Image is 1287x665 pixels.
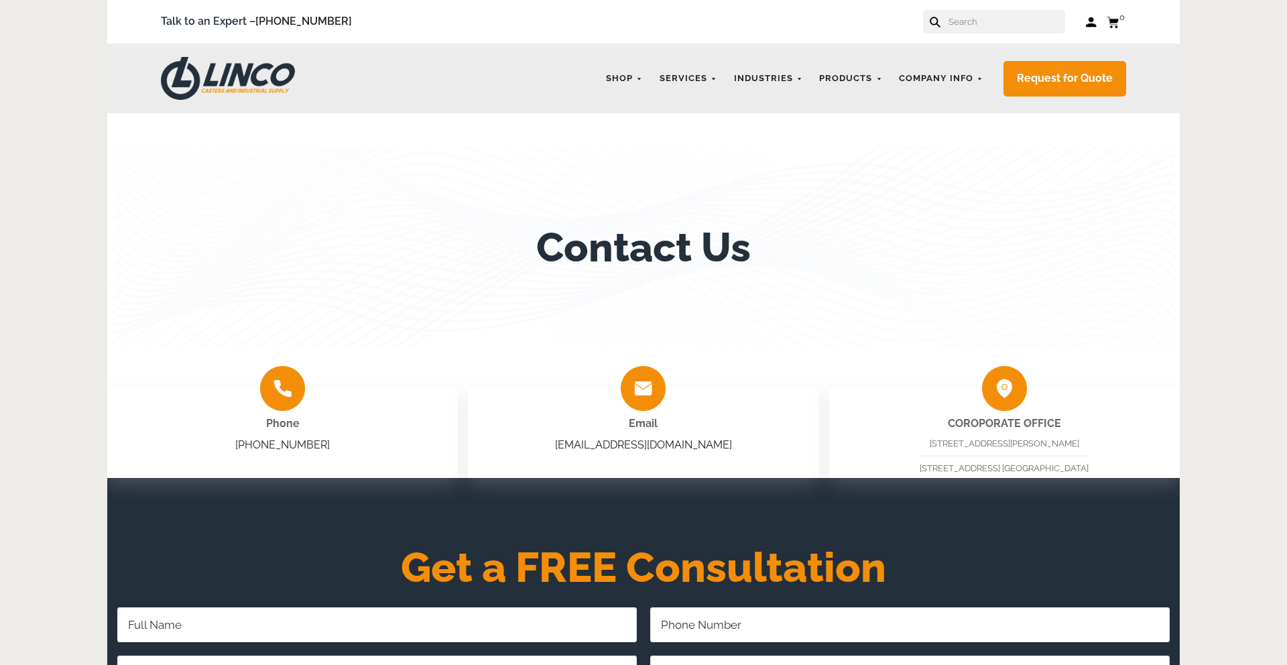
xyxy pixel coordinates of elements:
strong: COROPORATE OFFICE [948,417,1061,430]
span: Phone [266,417,300,430]
img: group-2010.png [982,366,1027,411]
a: Products [812,66,889,92]
span: [STREET_ADDRESS] [GEOGRAPHIC_DATA] [920,463,1089,473]
h2: Get a FREE Consultation [107,552,1180,584]
span: 0 [1119,12,1125,22]
span: [STREET_ADDRESS][PERSON_NAME] [930,438,1079,448]
a: Log in [1085,15,1097,29]
a: 0 [1107,13,1126,30]
h1: Contact Us [536,224,751,271]
a: [PHONE_NUMBER] [255,15,352,27]
a: Industries [727,66,810,92]
a: Request for Quote [1003,61,1126,97]
a: Services [653,66,724,92]
img: LINCO CASTERS & INDUSTRIAL SUPPLY [161,57,295,100]
a: Shop [599,66,650,92]
span: Talk to an Expert – [161,13,352,31]
input: Search [947,10,1065,34]
a: [PHONE_NUMBER] [235,438,330,451]
a: [EMAIL_ADDRESS][DOMAIN_NAME] [555,438,732,451]
img: group-2008.png [621,366,666,411]
span: Email [629,417,658,430]
a: Company Info [892,66,990,92]
img: group-2009.png [260,366,305,411]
